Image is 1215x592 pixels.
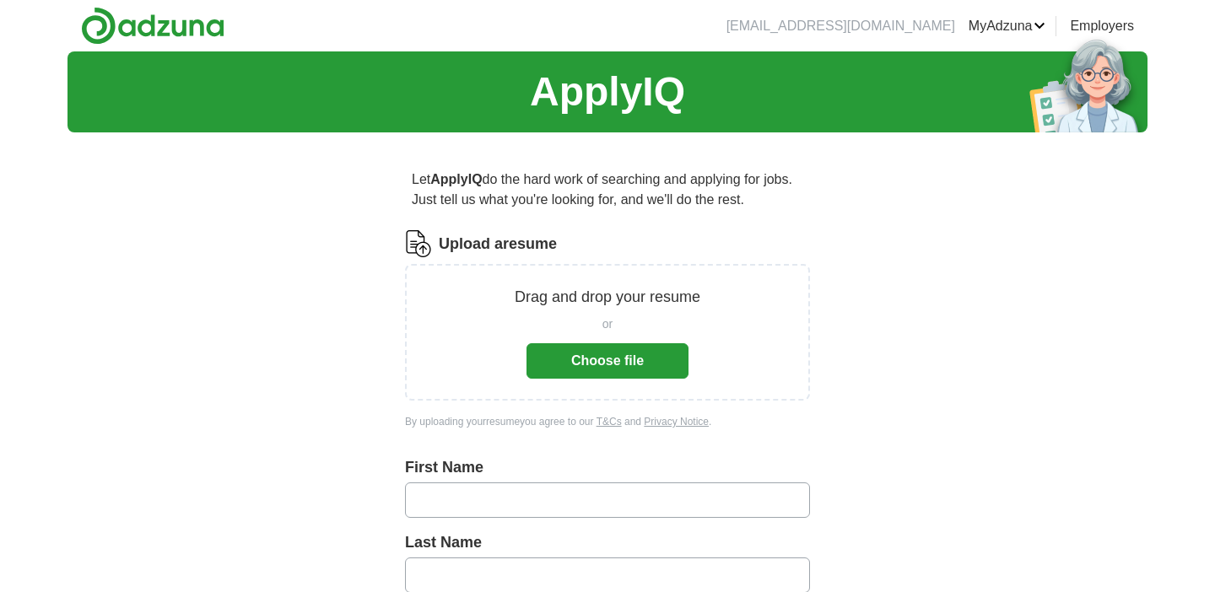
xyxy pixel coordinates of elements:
span: or [602,315,613,333]
label: First Name [405,456,810,479]
img: CV Icon [405,230,432,257]
button: Choose file [526,343,688,379]
a: T&Cs [597,416,622,428]
a: Employers [1070,16,1134,36]
p: Let do the hard work of searching and applying for jobs. Just tell us what you're looking for, an... [405,163,810,217]
strong: ApplyIQ [430,172,482,186]
div: By uploading your resume you agree to our and . [405,414,810,429]
label: Last Name [405,531,810,554]
a: MyAdzuna [969,16,1046,36]
h1: ApplyIQ [530,62,685,122]
a: Privacy Notice [644,416,709,428]
label: Upload a resume [439,233,557,256]
p: Drag and drop your resume [515,286,700,309]
img: Adzuna logo [81,7,224,45]
li: [EMAIL_ADDRESS][DOMAIN_NAME] [726,16,955,36]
